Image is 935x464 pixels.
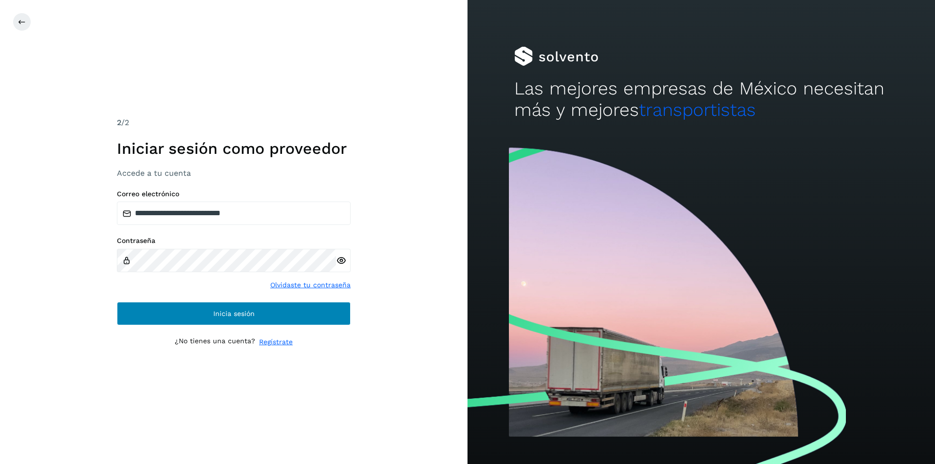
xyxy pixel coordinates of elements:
a: Olvidaste tu contraseña [270,280,351,290]
h1: Iniciar sesión como proveedor [117,139,351,158]
button: Inicia sesión [117,302,351,325]
h2: Las mejores empresas de México necesitan más y mejores [514,78,888,121]
span: transportistas [639,99,756,120]
h3: Accede a tu cuenta [117,168,351,178]
a: Regístrate [259,337,293,347]
div: /2 [117,117,351,129]
span: 2 [117,118,121,127]
label: Correo electrónico [117,190,351,198]
label: Contraseña [117,237,351,245]
span: Inicia sesión [213,310,255,317]
p: ¿No tienes una cuenta? [175,337,255,347]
